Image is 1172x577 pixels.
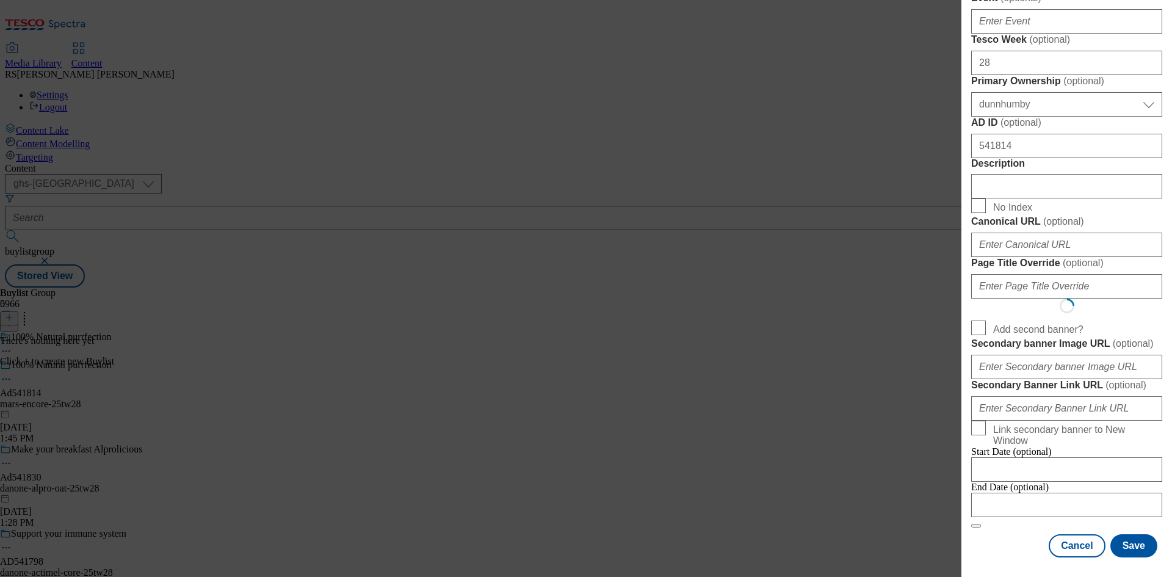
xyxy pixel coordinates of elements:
span: ( optional ) [1063,258,1104,268]
span: ( optional ) [1105,380,1146,390]
label: Primary Ownership [971,75,1162,87]
span: Add second banner? [993,324,1083,335]
span: ( optional ) [1000,117,1041,128]
input: Enter AD ID [971,134,1162,158]
label: AD ID [971,117,1162,129]
span: No Index [993,202,1032,213]
span: Link secondary banner to New Window [993,424,1157,446]
span: ( optional ) [1043,216,1084,227]
input: Enter Description [971,174,1162,198]
input: Enter Secondary Banner Link URL [971,396,1162,421]
input: Enter Date [971,457,1162,482]
input: Enter Page Title Override [971,274,1162,299]
label: Canonical URL [971,216,1162,228]
button: Save [1110,534,1157,557]
label: Page Title Override [971,257,1162,269]
label: Secondary Banner Link URL [971,379,1162,391]
input: Enter Event [971,9,1162,34]
span: ( optional ) [1029,34,1070,45]
span: ( optional ) [1113,338,1154,349]
input: Enter Canonical URL [971,233,1162,257]
span: ( optional ) [1063,76,1104,86]
span: Start Date (optional) [971,446,1052,457]
label: Description [971,158,1162,169]
input: Enter Secondary banner Image URL [971,355,1162,379]
button: Cancel [1049,534,1105,557]
label: Secondary banner Image URL [971,338,1162,350]
input: Enter Date [971,493,1162,517]
span: End Date (optional) [971,482,1049,492]
label: Tesco Week [971,34,1162,46]
input: Enter Tesco Week [971,51,1162,75]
